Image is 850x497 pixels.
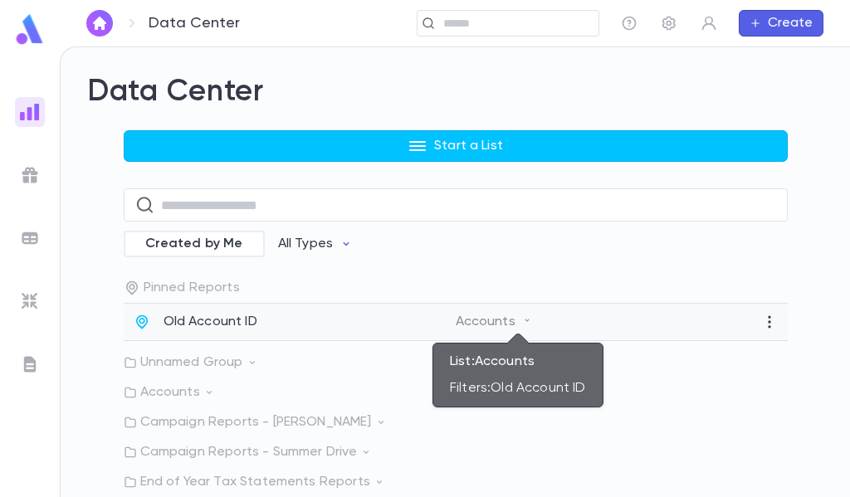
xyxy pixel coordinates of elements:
[124,130,788,162] button: Start a List
[20,228,40,248] img: batches_grey.339ca447c9d9533ef1741baa751efc33.svg
[450,353,586,370] div: List: Accounts
[149,14,240,32] p: Data Center
[450,380,586,397] div: Filters: Old Account ID
[434,138,503,154] p: Start a List
[456,314,532,330] p: Accounts
[20,354,40,374] img: letters_grey.7941b92b52307dd3b8a917253454ce1c.svg
[124,384,788,401] p: Accounts
[124,231,265,257] div: Created by Me
[739,10,823,37] button: Create
[135,236,253,252] span: Created by Me
[90,17,110,30] img: home_white.a664292cf8c1dea59945f0da9f25487c.svg
[13,13,46,46] img: logo
[20,102,40,122] img: reports_gradient.dbe2566a39951672bc459a78b45e2f92.svg
[124,414,788,431] p: Campaign Reports - [PERSON_NAME]
[124,474,788,490] p: End of Year Tax Statements Reports
[124,444,788,460] p: Campaign Reports - Summer Drive
[124,354,788,371] p: Unnamed Group
[164,314,257,330] p: Old Account ID
[124,280,788,296] p: Pinned Reports
[265,228,366,260] button: All Types
[278,236,333,252] p: All Types
[20,165,40,185] img: campaigns_grey.99e729a5f7ee94e3726e6486bddda8f1.svg
[20,291,40,311] img: imports_grey.530a8a0e642e233f2baf0ef88e8c9fcb.svg
[87,74,823,110] h2: Data Center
